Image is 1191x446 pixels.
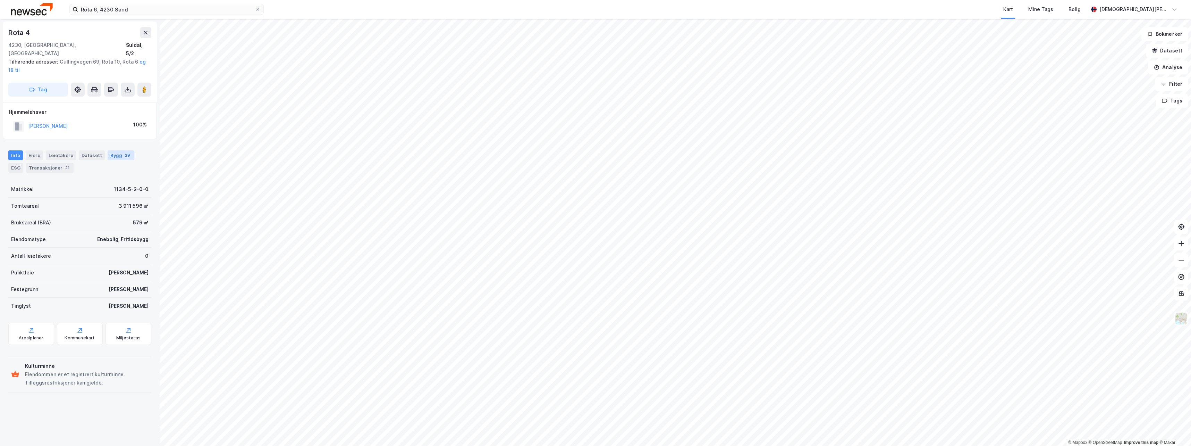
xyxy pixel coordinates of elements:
div: 100% [133,121,147,129]
button: Tag [8,83,68,97]
div: Festegrunn [11,285,38,294]
div: Antall leietakere [11,252,51,260]
img: newsec-logo.f6e21ccffca1b3a03d2d.png [11,3,53,15]
div: Info [8,150,23,160]
div: Bruksareal (BRA) [11,218,51,227]
div: ESG [8,163,23,173]
div: 3 911 596 ㎡ [119,202,149,210]
div: Rota 4 [8,27,31,38]
button: Tags [1156,94,1188,108]
div: Punktleie [11,269,34,277]
div: [PERSON_NAME] [109,302,149,310]
div: Kommunekart [65,335,95,341]
div: Tomteareal [11,202,39,210]
div: [PERSON_NAME] [109,269,149,277]
div: Suldal, 5/2 [126,41,151,58]
div: 4230, [GEOGRAPHIC_DATA], [GEOGRAPHIC_DATA] [8,41,126,58]
div: Kart [1003,5,1013,14]
span: Tilhørende adresser: [8,59,60,65]
div: [DEMOGRAPHIC_DATA][PERSON_NAME] [1099,5,1169,14]
div: Eiere [26,150,43,160]
a: OpenStreetMap [1089,440,1122,445]
button: Analyse [1148,60,1188,74]
div: Eiendommen er et registrert kulturminne. Tilleggsrestriksjoner kan gjelde. [25,370,149,387]
div: 579 ㎡ [133,218,149,227]
button: Datasett [1146,44,1188,58]
img: Z [1175,312,1188,325]
div: 21 [64,164,71,171]
div: Mine Tags [1028,5,1053,14]
div: Gullingvegen 69, Rota 10, Rota 6 [8,58,146,74]
div: Datasett [79,150,105,160]
div: Miljøstatus [116,335,141,341]
input: Søk på adresse, matrikkel, gårdeiere, leietakere eller personer [78,4,255,15]
div: Hjemmelshaver [9,108,151,116]
div: Transaksjoner [26,163,74,173]
div: Bolig [1068,5,1081,14]
div: Enebolig, Fritidsbygg [97,235,149,243]
div: 29 [124,152,132,159]
div: Kulturminne [25,362,149,370]
div: 1134-5-2-0-0 [114,185,149,193]
div: Leietakere [46,150,76,160]
a: Improve this map [1124,440,1158,445]
div: Tinglyst [11,302,31,310]
button: Bokmerker [1141,27,1188,41]
div: Eiendomstype [11,235,46,243]
button: Filter [1155,77,1188,91]
a: Mapbox [1068,440,1087,445]
div: Matrikkel [11,185,34,193]
iframe: Chat Widget [1156,413,1191,446]
div: 0 [145,252,149,260]
div: [PERSON_NAME] [109,285,149,294]
div: Arealplaner [19,335,43,341]
div: Kontrollprogram for chat [1156,413,1191,446]
div: Bygg [108,150,134,160]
